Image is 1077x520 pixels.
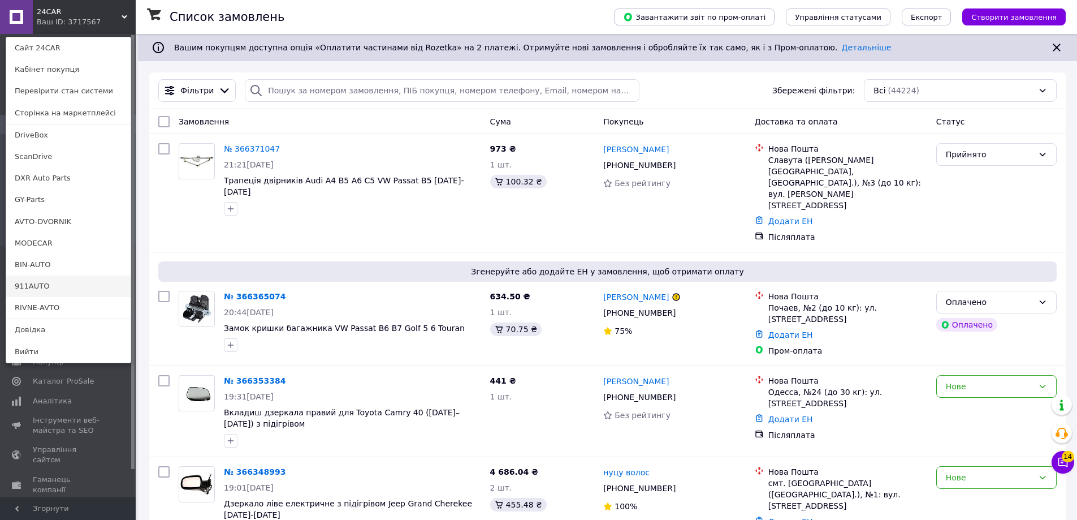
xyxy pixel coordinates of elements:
[623,12,765,22] span: Завантажити звіт по пром-оплаті
[224,292,286,301] a: № 366365074
[768,291,927,302] div: Нова Пошта
[33,445,105,465] span: Управління сайтом
[603,484,676,493] span: [PHONE_NUMBER]
[224,308,274,317] span: 20:44[DATE]
[946,296,1033,308] div: Оплачено
[6,167,131,189] a: DXR Auto Parts
[37,17,84,27] div: Ваш ID: 3717567
[603,308,676,317] span: [PHONE_NUMBER]
[951,12,1066,21] a: Створити замовлення
[163,266,1052,277] span: Згенеруйте або додайте ЕН у замовлення, щоб отримати оплату
[873,85,885,96] span: Всі
[224,499,472,519] a: Дзеркало ліве електричне з підігрівом Jeep Grand Cherekee [DATE]-[DATE]
[971,13,1057,22] span: Створити замовлення
[768,330,813,339] a: Додати ЕН
[180,85,214,96] span: Фільтри
[768,345,927,356] div: Пром-оплата
[615,326,632,336] span: 75%
[768,386,927,409] div: Одесса, №24 (до 30 кг): ул. [STREET_ADDRESS]
[962,8,1066,25] button: Створити замовлення
[174,43,891,52] span: Вашим покупцям доступна опція «Оплатити частинами від Rozetka» на 2 платежі. Отримуйте нові замов...
[6,276,131,297] a: 911AUTO
[490,292,530,301] span: 634.50 ₴
[6,80,131,102] a: Перевірити стан системи
[768,154,927,211] div: Славута ([PERSON_NAME][GEOGRAPHIC_DATA], [GEOGRAPHIC_DATA].), №3 (до 10 кг): вул. [PERSON_NAME][S...
[179,291,215,327] a: Фото товару
[768,143,927,154] div: Нова Пошта
[603,144,669,155] a: [PERSON_NAME]
[224,144,280,153] a: № 366371047
[755,117,838,126] span: Доставка та оплата
[224,467,286,476] a: № 366348993
[224,376,286,385] a: № 366353384
[6,124,131,146] a: DriveBox
[603,376,669,387] a: [PERSON_NAME]
[768,415,813,424] a: Додати ЕН
[911,13,942,22] span: Експорт
[179,148,214,175] img: Фото товару
[490,498,547,512] div: 455.48 ₴
[33,415,105,436] span: Інструменти веб-майстра та SEO
[615,179,671,188] span: Без рейтингу
[603,161,676,170] span: [PHONE_NUMBER]
[490,175,547,188] div: 100.32 ₴
[6,297,131,319] a: RIVNE-AVTO
[1052,451,1074,474] button: Чат з покупцем14
[179,472,214,497] img: Фото товару
[615,411,671,420] span: Без рейтингу
[490,160,512,169] span: 1 шт.
[490,392,512,401] span: 1 шт.
[6,189,131,210] a: GY-Parts
[33,396,72,406] span: Аналітика
[768,478,927,512] div: смт. [GEOGRAPHIC_DATA] ([GEOGRAPHIC_DATA].), №1: вул. [STREET_ADDRESS]
[614,8,775,25] button: Завантажити звіт по пром-оплаті
[179,466,215,502] a: Фото товару
[786,8,890,25] button: Управління статусами
[946,380,1033,393] div: Нове
[946,148,1033,161] div: Прийнято
[615,502,637,511] span: 100%
[224,483,274,492] span: 19:01[DATE]
[768,375,927,386] div: Нова Пошта
[245,79,639,102] input: Пошук за номером замовлення, ПІБ покупця, номером телефону, Email, номером накладної
[490,117,511,126] span: Cума
[936,318,997,332] div: Оплачено
[768,231,927,243] div: Післяплата
[179,291,214,326] img: Фото товару
[33,376,94,386] span: Каталог ProSale
[603,117,643,126] span: Покупець
[6,37,131,59] a: Сайт 24CAR
[490,144,516,153] span: 973 ₴
[1062,449,1074,460] span: 14
[6,59,131,80] a: Кабінет покупця
[768,429,927,441] div: Післяплата
[224,392,274,401] span: 19:31[DATE]
[179,380,214,407] img: Фото товару
[224,408,460,428] a: Вкладиш дзеркала правий для Toyota Camry 40 ([DATE]–[DATE]) з підігрівом
[490,308,512,317] span: 1 шт.
[224,160,274,169] span: 21:21[DATE]
[179,143,215,179] a: Фото товару
[772,85,855,96] span: Збережені фільтри:
[490,467,539,476] span: 4 686.04 ₴
[33,475,105,495] span: Гаманець компанії
[490,483,512,492] span: 2 шт.
[6,233,131,254] a: MODECAR
[888,86,919,95] span: (44224)
[795,13,881,22] span: Управління статусами
[842,43,892,52] a: Детальніше
[902,8,951,25] button: Експорт
[37,7,122,17] span: 24CAR
[179,375,215,411] a: Фото товару
[768,302,927,325] div: Почаев, №2 (до 10 кг): ул. [STREET_ADDRESS]
[6,211,131,233] a: AVTO-DVORNIK
[224,176,464,196] a: Трапеція двірників Audi A4 B5 A6 C5 VW Passat B5 [DATE]-[DATE]
[490,376,516,385] span: 441 ₴
[170,10,284,24] h1: Список замовлень
[768,217,813,226] a: Додати ЕН
[490,323,542,336] div: 70.75 ₴
[6,102,131,124] a: Сторінка на маркетплейсі
[768,466,927,478] div: Нова Пошта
